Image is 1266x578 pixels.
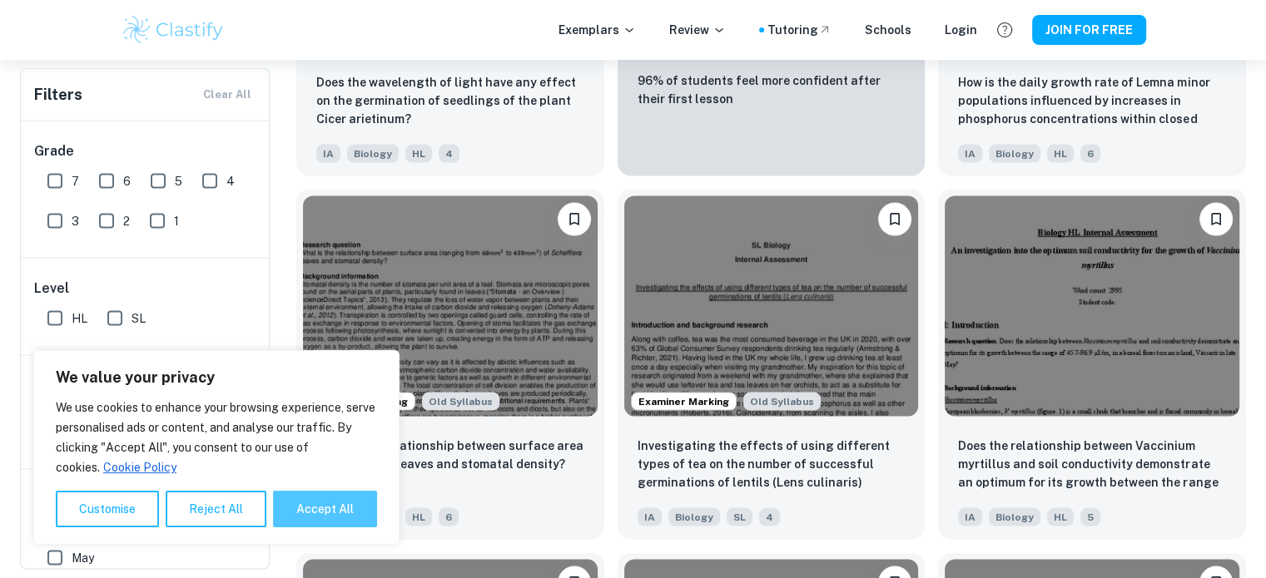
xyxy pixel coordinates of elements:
[865,21,911,39] a: Schools
[226,172,235,190] span: 4
[347,145,399,163] span: Biology
[422,393,499,411] span: Old Syllabus
[638,508,662,526] span: IA
[56,398,377,477] p: We use cookies to enhance your browsing experience, serve personalised ads or content, and analys...
[72,309,87,328] span: HL
[34,83,82,106] h6: Filters
[558,203,591,236] button: Please log in to bookmark exemplars
[727,508,752,526] span: SL
[632,394,736,409] span: Examiner Marking
[958,508,982,526] span: IA
[958,437,1226,493] p: Does the relationship between Vaccinium myrtillus and soil conductivity demonstrate an optimum fo...
[624,196,919,417] img: Biology IA example thumbnail: Investigating the effects of using diffe
[989,145,1040,163] span: Biology
[1080,145,1100,163] span: 6
[303,196,598,417] img: Biology IA example thumbnail: What is the relationship between surface
[56,491,159,527] button: Customise
[33,350,400,545] div: We value your privacy
[990,16,1019,44] button: Help and Feedback
[174,212,179,230] span: 1
[34,141,257,161] h6: Grade
[316,437,584,473] p: What is the relationship between surface area of Schefflera leaves and stomatal density?
[123,172,131,190] span: 6
[668,508,720,526] span: Biology
[767,21,832,39] a: Tutoring
[123,212,130,230] span: 2
[618,190,926,540] a: Examiner MarkingStarting from the May 2025 session, the Biology IA requirements have changed. It'...
[1047,145,1074,163] span: HL
[102,460,177,475] a: Cookie Policy
[669,21,726,39] p: Review
[56,368,377,388] p: We value your privacy
[72,172,79,190] span: 7
[1032,15,1146,45] button: JOIN FOR FREE
[989,508,1040,526] span: Biology
[878,203,911,236] button: Please log in to bookmark exemplars
[945,21,977,39] a: Login
[34,279,257,299] h6: Level
[296,190,604,540] a: Examiner MarkingStarting from the May 2025 session, the Biology IA requirements have changed. It'...
[945,196,1239,417] img: Biology IA example thumbnail: Does the relationship between Vaccinium
[405,508,432,526] span: HL
[938,190,1246,540] a: Please log in to bookmark exemplarsDoes the relationship between Vaccinium myrtillus and soil con...
[405,145,432,163] span: HL
[422,393,499,411] div: Starting from the May 2025 session, the Biology IA requirements have changed. It's OK to refer to...
[743,393,821,411] span: Old Syllabus
[132,309,146,328] span: SL
[166,491,266,527] button: Reject All
[316,145,340,163] span: IA
[759,508,780,526] span: 4
[175,172,182,190] span: 5
[1047,508,1074,526] span: HL
[638,72,906,108] p: 96% of students feel more confident after their first lesson
[72,212,79,230] span: 3
[439,508,459,526] span: 6
[121,13,226,47] img: Clastify logo
[1080,508,1100,526] span: 5
[273,491,377,527] button: Accept All
[559,21,636,39] p: Exemplars
[316,73,584,128] p: Does the wavelength of light have any effect on the germination of seedlings of the plant Cicer a...
[638,437,906,492] p: Investigating the effects of using different types of tea on the number of successful germination...
[958,73,1226,130] p: How is the daily growth rate of Lemna minor populations influenced by increases in phosphorus con...
[72,549,94,567] span: May
[1199,203,1233,236] button: Please log in to bookmark exemplars
[958,145,982,163] span: IA
[743,393,821,411] div: Starting from the May 2025 session, the Biology IA requirements have changed. It's OK to refer to...
[439,145,459,163] span: 4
